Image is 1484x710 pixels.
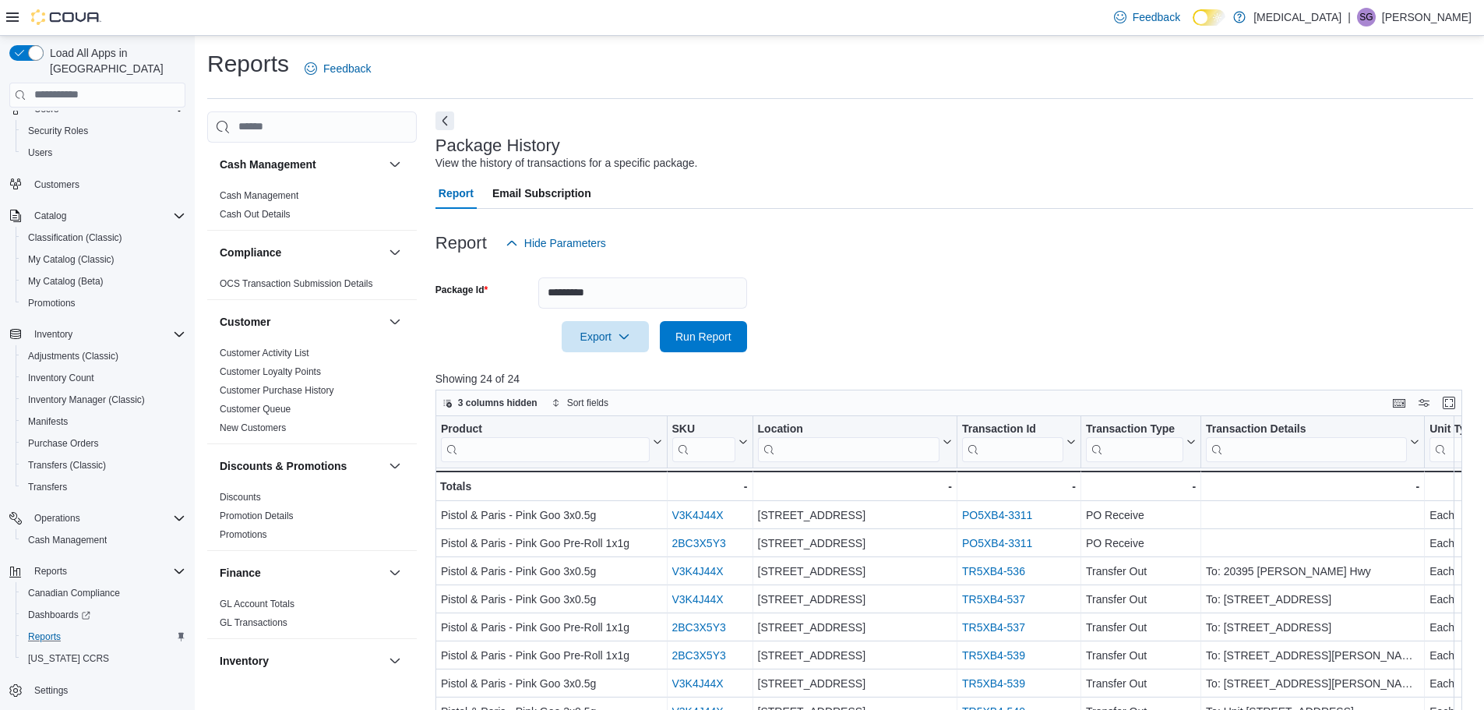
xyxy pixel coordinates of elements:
[28,147,52,159] span: Users
[22,272,110,291] a: My Catalog (Beta)
[22,250,185,269] span: My Catalog (Classic)
[962,509,1032,521] a: PO5XB4-3311
[22,478,185,496] span: Transfers
[220,245,382,260] button: Compliance
[16,270,192,292] button: My Catalog (Beta)
[207,595,417,638] div: Finance
[16,120,192,142] button: Security Roles
[1086,422,1196,461] button: Transaction Type
[28,459,106,472] span: Transfers (Classic)
[660,321,747,352] button: Run Report
[220,458,382,474] button: Discounts & Promotions
[28,231,122,244] span: Classification (Classic)
[220,422,286,433] a: New Customers
[1206,562,1419,581] div: To: 20395 [PERSON_NAME] Hwy
[22,606,185,624] span: Dashboards
[492,178,591,209] span: Email Subscription
[220,598,294,610] span: GL Account Totals
[22,347,185,366] span: Adjustments (Classic)
[22,584,126,602] a: Canadian Compliance
[672,677,723,690] a: V3K4J44X
[16,345,192,367] button: Adjustments (Classic)
[672,477,747,496] div: -
[435,284,488,296] label: Package Id
[1086,590,1196,609] div: Transfer Out
[757,506,951,525] div: [STREET_ADDRESS]
[220,348,309,359] a: Customer Activity List
[962,677,1025,690] a: TR5XB4-539
[22,584,185,602] span: Canadian Compliance
[441,590,662,609] div: Pistol & Paris - Pink Goo 3x0.5g
[16,529,192,551] button: Cash Management
[22,272,185,291] span: My Catalog (Beta)
[28,253,115,266] span: My Catalog (Classic)
[1086,562,1196,581] div: Transfer Out
[571,321,640,352] span: Export
[1348,8,1351,26] p: |
[28,394,145,406] span: Inventory Manager (Classic)
[220,366,321,377] a: Customer Loyalty Points
[22,228,129,247] a: Classification (Classic)
[22,294,82,313] a: Promotions
[672,537,725,549] a: 2BC3X5Y3
[220,528,267,541] span: Promotions
[672,649,725,662] a: 2BC3X5Y3
[1206,590,1419,609] div: To: [STREET_ADDRESS]
[386,563,404,582] button: Finance
[220,190,298,201] a: Cash Management
[386,243,404,262] button: Compliance
[3,205,192,227] button: Catalog
[962,621,1025,634] a: TR5XB4-537
[28,207,72,225] button: Catalog
[22,531,113,549] a: Cash Management
[1108,2,1186,33] a: Feedback
[386,457,404,475] button: Discounts & Promotions
[1193,9,1225,26] input: Dark Mode
[962,422,1063,461] div: Transaction Id URL
[220,510,294,522] span: Promotion Details
[220,157,316,172] h3: Cash Management
[675,329,731,344] span: Run Report
[16,292,192,314] button: Promotions
[22,412,185,431] span: Manifests
[435,371,1473,387] p: Showing 24 of 24
[757,590,951,609] div: [STREET_ADDRESS]
[672,509,723,521] a: V3K4J44X
[28,481,67,493] span: Transfers
[458,397,538,409] span: 3 columns hidden
[220,208,291,221] span: Cash Out Details
[757,618,951,637] div: [STREET_ADDRESS]
[386,313,404,331] button: Customer
[16,648,192,669] button: [US_STATE] CCRS
[22,606,97,624] a: Dashboards
[220,347,309,359] span: Customer Activity List
[28,652,109,665] span: [US_STATE] CCRS
[220,653,269,669] h3: Inventory
[962,565,1025,578] a: TR5XB4-536
[22,412,74,431] a: Manifests
[567,397,608,409] span: Sort fields
[220,314,382,330] button: Customer
[1086,646,1196,665] div: Transfer Out
[672,422,735,461] div: SKU URL
[28,372,94,384] span: Inventory Count
[22,122,185,140] span: Security Roles
[3,173,192,196] button: Customers
[28,681,74,700] a: Settings
[16,142,192,164] button: Users
[28,325,185,344] span: Inventory
[1206,477,1419,496] div: -
[16,454,192,476] button: Transfers (Classic)
[439,178,474,209] span: Report
[220,404,291,415] a: Customer Queue
[220,384,334,397] span: Customer Purchase History
[28,175,86,194] a: Customers
[323,61,371,76] span: Feedback
[562,321,649,352] button: Export
[28,297,76,309] span: Promotions
[386,652,404,670] button: Inventory
[220,510,294,521] a: Promotion Details
[757,562,951,581] div: [STREET_ADDRESS]
[220,458,347,474] h3: Discounts & Promotions
[16,626,192,648] button: Reports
